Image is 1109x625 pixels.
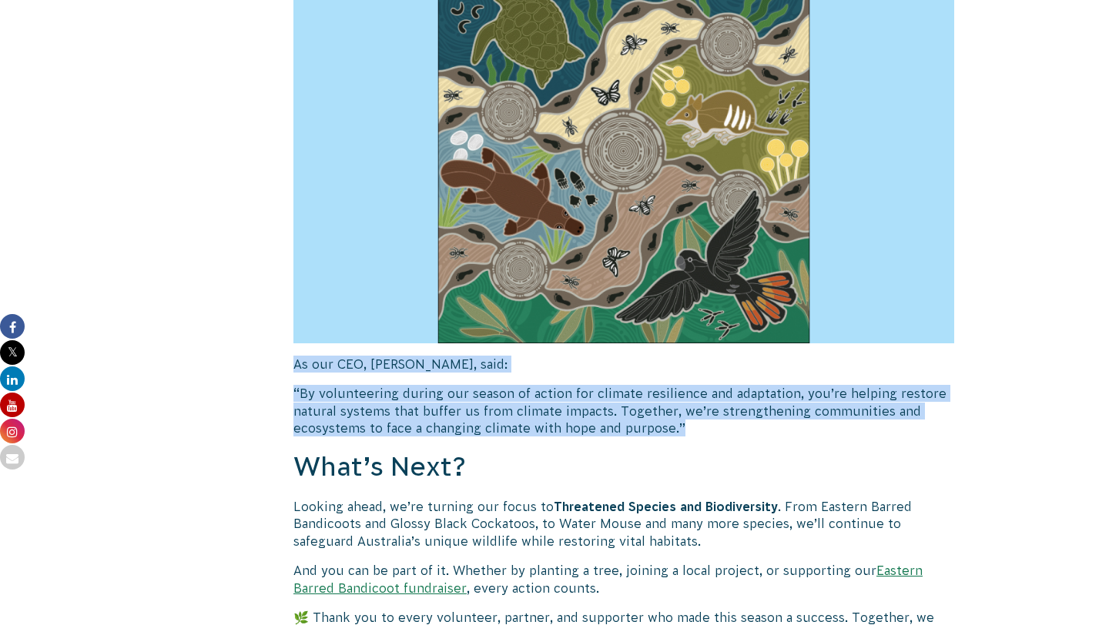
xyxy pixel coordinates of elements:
a: Eastern Barred Bandicoot fundraiser [293,563,923,594]
b: Threatened Species and Biodiversity [554,500,778,513]
p: As our CEO, [PERSON_NAME], said: [293,356,954,373]
h2: What’s Next? [293,449,954,486]
p: “By volunteering during our season of action for climate resilience and adaptation, you’re helpin... [293,385,954,436]
p: And you can be part of it. Whether by planting a tree, joining a local project, or supporting our... [293,562,954,597]
p: Looking ahead, we’re turning our focus to . From Eastern Barred Bandicoots and Glossy Black Cocka... [293,498,954,550]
